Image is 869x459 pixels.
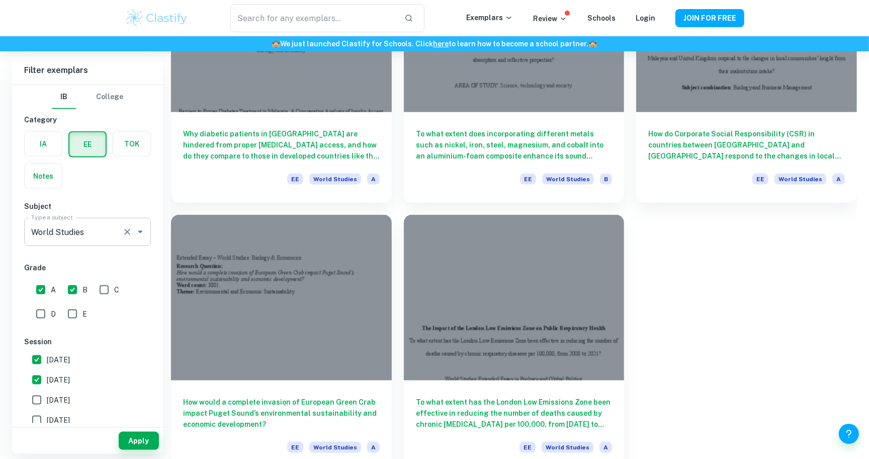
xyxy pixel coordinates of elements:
h6: How would a complete invasion of European Green Crab impact Puget Sound’s environmental sustainab... [183,397,380,430]
span: D [51,309,56,320]
button: College [96,85,123,109]
span: E [82,309,87,320]
h6: How do Corporate Social Responsibility (CSR) in countries between [GEOGRAPHIC_DATA] and [GEOGRAPH... [648,128,845,162]
button: JOIN FOR FREE [675,9,744,27]
span: [DATE] [47,395,70,406]
a: here [433,40,449,48]
span: World Studies [542,174,594,185]
span: EE [287,174,303,185]
button: IA [25,132,62,156]
button: Apply [119,432,159,450]
h6: To what extent does incorporating different metals such as nickel, iron, steel, magnesium, and co... [416,128,613,162]
label: Type a subject [31,213,73,222]
span: EE [287,442,303,453]
span: A [832,174,845,185]
span: A [367,442,380,453]
span: A [51,284,56,295]
span: [DATE] [47,354,70,365]
img: Clastify logo [125,8,189,28]
span: EE [752,174,768,185]
button: Help and Feedback [839,424,859,444]
a: Schools [587,14,616,22]
button: Open [133,225,147,239]
span: C [114,284,119,295]
span: A [599,442,612,453]
span: World Studies [542,442,593,453]
button: Clear [120,225,134,239]
span: 🏫 [272,40,281,48]
button: Notes [25,164,62,188]
span: B [82,284,88,295]
p: Review [533,13,567,24]
h6: To what extent has the London Low Emissions Zone been effective in reducing the number of deaths ... [416,397,613,430]
button: IB [52,85,76,109]
button: EE [69,132,106,157]
h6: Grade [24,262,151,273]
span: EE [519,442,536,453]
h6: We just launched Clastify for Schools. Click to learn how to become a school partner. [2,38,867,49]
span: B [600,174,612,185]
span: World Studies [309,174,361,185]
h6: Filter exemplars [12,56,163,85]
span: EE [520,174,536,185]
h6: Subject [24,201,151,212]
h6: Why diabetic patients in [GEOGRAPHIC_DATA] are hindered from proper [MEDICAL_DATA] access, and ho... [183,128,380,162]
a: Login [636,14,655,22]
p: Exemplars [466,12,513,23]
div: Filter type choice [52,85,123,109]
h6: Category [24,114,151,125]
span: [DATE] [47,415,70,426]
button: TOK [113,132,150,156]
span: A [367,174,380,185]
h6: Session [24,336,151,347]
span: World Studies [774,174,826,185]
span: World Studies [309,442,361,453]
span: [DATE] [47,374,70,386]
span: 🏫 [589,40,597,48]
input: Search for any exemplars... [230,4,396,32]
